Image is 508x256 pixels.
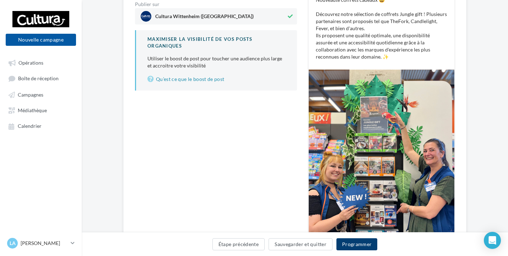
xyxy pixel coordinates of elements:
span: Boîte de réception [18,76,59,82]
p: Utiliser le boost de post pour toucher une audience plus large et accroitre votre visibilité [147,55,286,69]
a: Campagnes [4,88,77,101]
div: Maximiser la visibilité de vos posts organiques [147,36,286,49]
span: La [10,240,16,247]
button: Programmer [336,238,378,250]
a: Boîte de réception [4,72,77,85]
button: Sauvegarder et quitter [269,238,333,250]
p: [PERSON_NAME] [21,240,68,247]
a: La [PERSON_NAME] [6,236,76,250]
div: Open Intercom Messenger [484,232,501,249]
span: Opérations [18,60,43,66]
span: Médiathèque [18,107,47,113]
a: Qu’est ce que le boost de post [147,75,286,83]
div: Publier sur [135,2,297,7]
button: Nouvelle campagne [6,34,76,46]
a: Médiathèque [4,104,77,116]
span: Campagnes [18,92,43,98]
button: Étape précédente [212,238,265,250]
span: Calendrier [18,123,42,129]
a: Opérations [4,56,77,69]
a: Calendrier [4,119,77,132]
span: Cultura Wittenheim ([GEOGRAPHIC_DATA]) [155,14,254,22]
